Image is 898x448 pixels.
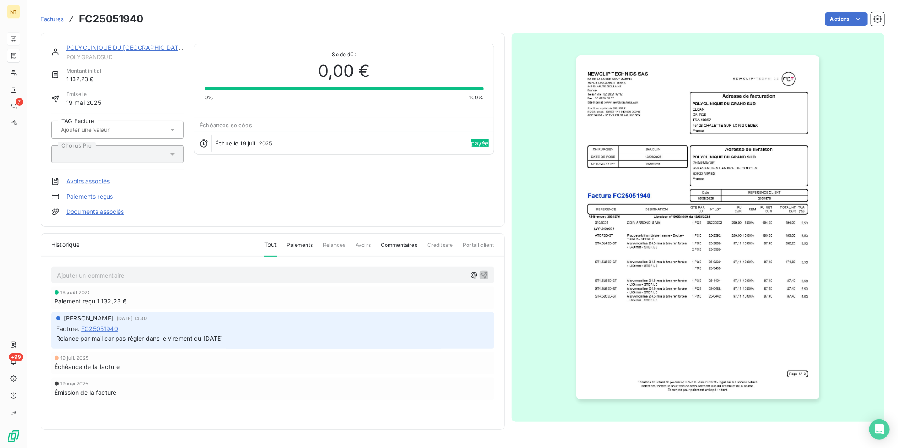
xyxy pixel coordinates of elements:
span: 1 132,23 € [66,75,101,84]
span: Portail client [463,241,494,256]
a: Paiements reçus [66,192,113,201]
span: 19 juil. 2025 [60,355,89,361]
img: invoice_thumbnail [576,55,819,399]
a: Documents associés [66,208,124,216]
span: [DATE] 14:30 [117,316,147,321]
span: Solde dû : [205,51,483,58]
input: Ajouter une valeur [60,126,145,134]
span: 19 mai 2025 [60,381,89,386]
div: Open Intercom Messenger [869,419,890,440]
span: Émise le [66,90,101,98]
span: Relance par mail car pas régler dans le virement du [DATE] [56,335,223,342]
a: POLYCLINIQUE DU [GEOGRAPHIC_DATA] [66,44,185,51]
span: Tout [264,240,277,257]
a: Factures [41,15,64,23]
span: Paiement reçu [55,297,95,306]
span: Creditsafe [427,241,453,256]
span: 18 août 2025 [60,290,91,295]
img: Logo LeanPay [7,429,20,443]
button: Actions [825,12,868,26]
a: Avoirs associés [66,177,110,186]
span: Historique [51,240,80,249]
span: Échue le 19 juil. 2025 [215,140,272,147]
span: 19 mai 2025 [66,98,101,107]
span: 1 132,23 € [97,297,127,306]
h3: FC25051940 [79,11,144,27]
span: Facture : [56,324,79,333]
span: Montant initial [66,67,101,75]
span: Commentaires [381,241,417,256]
span: POLYGRANDSUD [66,54,184,60]
span: Émission de la facture [55,388,116,397]
span: Échéances soldées [200,122,252,128]
div: NT [7,5,20,19]
span: Avoirs [356,241,371,256]
span: Échéance de la facture [55,362,120,371]
span: payée [471,139,489,147]
span: 0% [205,94,213,101]
span: +99 [9,353,23,361]
span: 0,00 € [318,58,370,84]
span: Paiements [287,241,313,256]
span: Relances [323,241,345,256]
a: 7 [7,100,20,113]
span: 7 [16,98,23,106]
span: FC25051940 [81,324,118,333]
span: [PERSON_NAME] [64,314,113,322]
span: 100% [469,94,484,101]
span: Factures [41,16,64,22]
